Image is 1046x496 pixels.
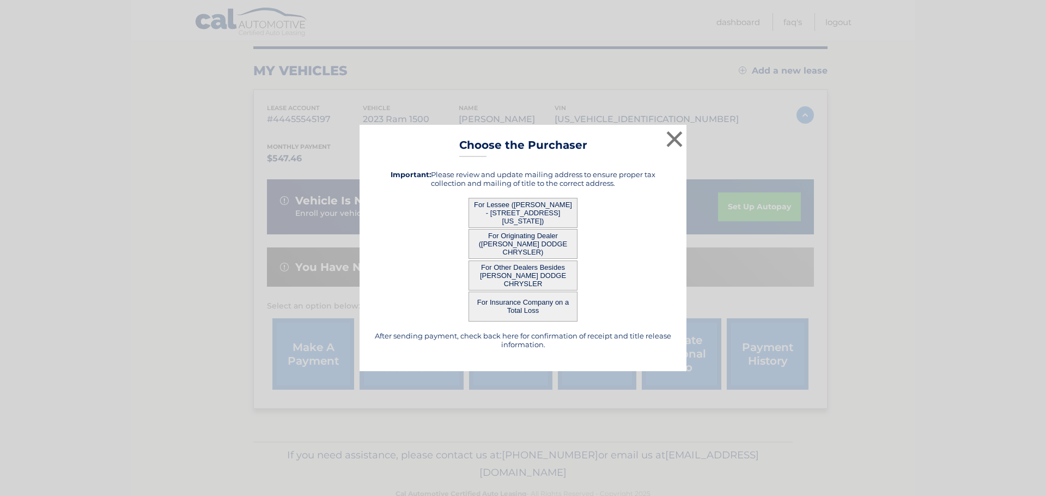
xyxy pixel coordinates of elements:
button: × [664,128,685,150]
button: For Originating Dealer ([PERSON_NAME] DODGE CHRYSLER) [469,229,577,259]
button: For Other Dealers Besides [PERSON_NAME] DODGE CHRYSLER [469,261,577,291]
h5: Please review and update mailing address to ensure proper tax collection and mailing of title to ... [373,170,673,187]
h3: Choose the Purchaser [459,138,587,158]
button: For Lessee ([PERSON_NAME] - [STREET_ADDRESS][US_STATE]) [469,198,577,228]
button: For Insurance Company on a Total Loss [469,292,577,322]
h5: After sending payment, check back here for confirmation of receipt and title release information. [373,331,673,349]
strong: Important: [391,170,431,179]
